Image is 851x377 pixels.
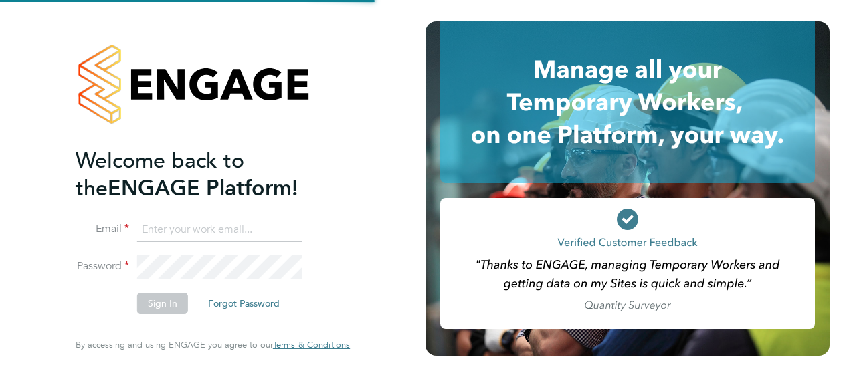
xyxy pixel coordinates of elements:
label: Email [76,222,129,236]
input: Enter your work email... [137,218,302,242]
span: Terms & Conditions [273,339,350,350]
button: Forgot Password [197,293,290,314]
span: By accessing and using ENGAGE you agree to our [76,339,350,350]
a: Terms & Conditions [273,340,350,350]
h2: ENGAGE Platform! [76,147,337,202]
span: Welcome back to the [76,148,244,201]
button: Sign In [137,293,188,314]
label: Password [76,259,129,273]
